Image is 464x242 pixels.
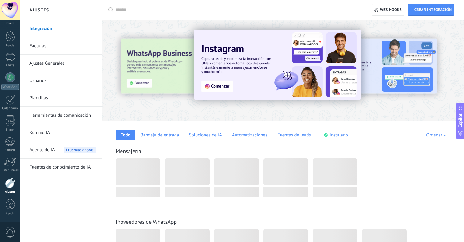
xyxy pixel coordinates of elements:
[380,7,402,12] span: Web hooks
[116,148,141,155] a: Mensajería
[1,84,19,90] div: WhatsApp
[20,72,102,89] li: Usuarios
[372,4,404,16] button: Web hooks
[426,132,448,138] div: Ordenar
[305,39,437,94] img: Slide 2
[20,89,102,107] li: Plantillas
[414,7,452,12] span: Crear integración
[20,124,102,141] li: Kommo IA
[277,132,311,138] div: Fuentes de leads
[29,89,96,107] a: Plantillas
[20,20,102,37] li: Integración
[20,55,102,72] li: Ajustes Generales
[29,37,96,55] a: Facturas
[29,55,96,72] a: Ajustes Generales
[1,168,19,172] div: Estadísticas
[29,107,96,124] a: Herramientas de comunicación
[1,44,19,48] div: Leads
[194,30,361,100] img: Slide 1
[29,124,96,141] a: Kommo IA
[20,37,102,55] li: Facturas
[64,147,96,153] span: Pruébalo ahora!
[1,212,19,216] div: Ayuda
[330,132,348,138] div: Instalado
[140,132,179,138] div: Bandeja de entrada
[29,159,96,176] a: Fuentes de conocimiento de IA
[408,4,454,16] button: Crear integración
[232,132,267,138] div: Automatizaciones
[189,132,222,138] div: Soluciones de IA
[29,141,96,159] a: Agente de IAPruébalo ahora!
[116,218,177,225] a: Proveedores de WhatsApp
[1,148,19,152] div: Correo
[1,106,19,110] div: Calendario
[29,72,96,89] a: Usuarios
[20,159,102,176] li: Fuentes de conocimiento de IA
[1,190,19,194] div: Ajustes
[1,63,19,67] div: Chats
[29,20,96,37] a: Integración
[29,141,55,159] span: Agente de IA
[121,39,253,94] img: Slide 3
[20,141,102,159] li: Agente de IA
[457,114,463,128] span: Copilot
[20,107,102,124] li: Herramientas de comunicación
[1,128,19,132] div: Listas
[121,132,130,138] div: Todo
